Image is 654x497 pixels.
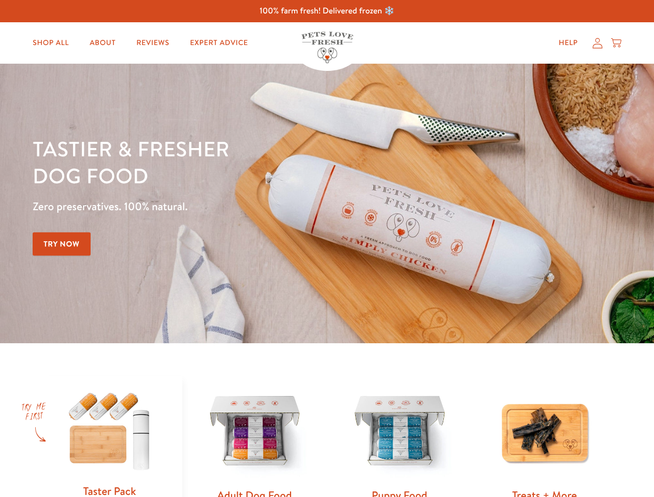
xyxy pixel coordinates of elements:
a: Expert Advice [182,33,256,53]
h1: Tastier & fresher dog food [33,135,425,189]
a: Shop All [24,33,77,53]
a: Help [550,33,586,53]
a: Reviews [128,33,177,53]
a: Try Now [33,232,91,256]
img: Pets Love Fresh [301,32,353,63]
p: Zero preservatives. 100% natural. [33,197,425,216]
a: About [81,33,124,53]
